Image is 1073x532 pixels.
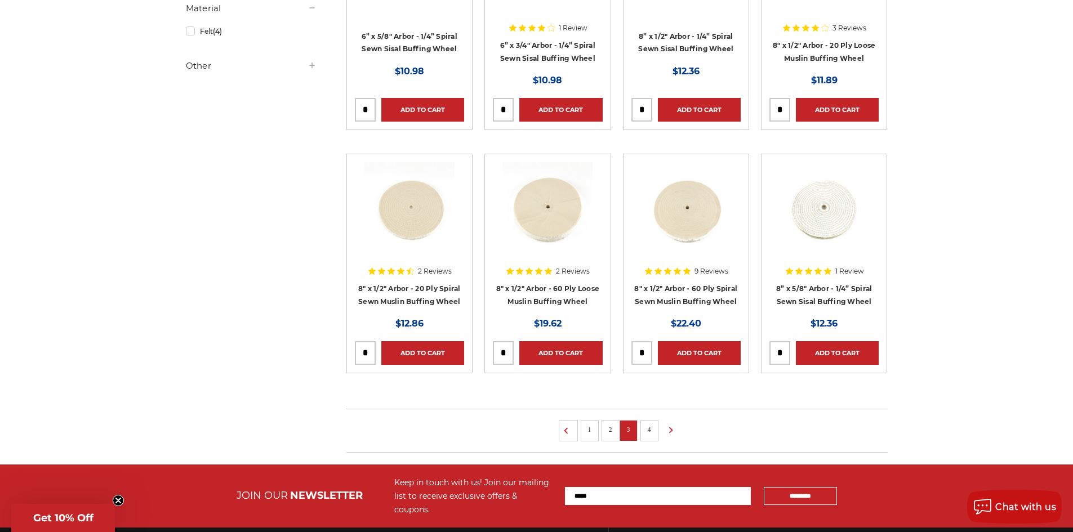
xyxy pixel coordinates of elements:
img: 8" x 1/2" Arbor extra thick Loose Muslin Buffing Wheel [502,162,593,252]
a: 8" x 1/2" Arbor - 60 Ply Spiral Sewn Muslin Buffing Wheel [634,284,737,306]
span: 1 Review [835,268,864,275]
img: 8 inch spiral sewn cotton buffing wheel - 20 ply [364,162,455,252]
a: 8” x 5/8" Arbor - 1/4” Spiral Sewn Sisal Buffing Wheel [769,162,879,271]
a: Add to Cart [381,341,464,365]
span: JOIN OUR [237,489,288,502]
span: $10.98 [395,66,424,77]
span: $11.89 [811,75,838,86]
a: 8” x 1/2" Arbor - 1/4” Spiral Sewn Sisal Buffing Wheel [638,32,733,53]
span: $19.62 [534,318,562,329]
a: 6” x 5/8" Arbor - 1/4” Spiral Sewn Sisal Buffing Wheel [362,32,457,53]
a: 2 [605,423,616,436]
a: Add to Cart [796,98,879,122]
span: 3 Reviews [832,25,866,32]
button: Close teaser [113,495,124,506]
a: Add to Cart [796,341,879,365]
a: Add to Cart [519,98,602,122]
span: Chat with us [995,502,1056,512]
a: 8" x 1/2" Arbor - 60 Ply Loose Muslin Buffing Wheel [496,284,600,306]
div: Keep in touch with us! Join our mailing list to receive exclusive offers & coupons. [394,476,554,516]
span: 1 Review [559,25,587,32]
a: 8 inch spiral sewn cotton buffing wheel - 20 ply [355,162,464,271]
span: Get 10% Off [33,512,94,524]
img: muslin spiral sewn buffing wheel 8" x 1/2" x 60 ply [641,162,731,252]
a: 8" x 1/2" Arbor - 20 Ply Spiral Sewn Muslin Buffing Wheel [358,284,461,306]
a: 1 [584,423,595,436]
span: 2 Reviews [556,268,590,275]
img: 8” x 5/8" Arbor - 1/4” Spiral Sewn Sisal Buffing Wheel [779,162,869,252]
span: $22.40 [671,318,701,329]
a: muslin spiral sewn buffing wheel 8" x 1/2" x 60 ply [631,162,741,271]
div: Get 10% OffClose teaser [11,504,115,532]
a: 3 [623,423,634,436]
a: Add to Cart [658,98,741,122]
a: Add to Cart [658,341,741,365]
a: 8" x 1/2" Arbor extra thick Loose Muslin Buffing Wheel [493,162,602,271]
span: (4) [213,27,222,35]
a: 8” x 5/8" Arbor - 1/4” Spiral Sewn Sisal Buffing Wheel [776,284,872,306]
a: 4 [644,423,655,436]
a: Add to Cart [519,341,602,365]
span: $12.86 [395,318,424,329]
span: $10.98 [533,75,562,86]
span: $12.36 [811,318,838,329]
h5: Other [186,59,317,73]
a: Add to Cart [381,98,464,122]
span: 2 Reviews [418,268,452,275]
h5: Material [186,2,317,15]
a: Felt [186,21,317,41]
a: 6” x 3/4" Arbor - 1/4” Spiral Sewn Sisal Buffing Wheel [500,41,595,62]
span: 9 Reviews [694,268,728,275]
button: Chat with us [967,490,1062,524]
span: NEWSLETTER [290,489,363,502]
span: $12.36 [673,66,700,77]
a: 8" x 1/2" Arbor - 20 Ply Loose Muslin Buffing Wheel [773,41,876,62]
